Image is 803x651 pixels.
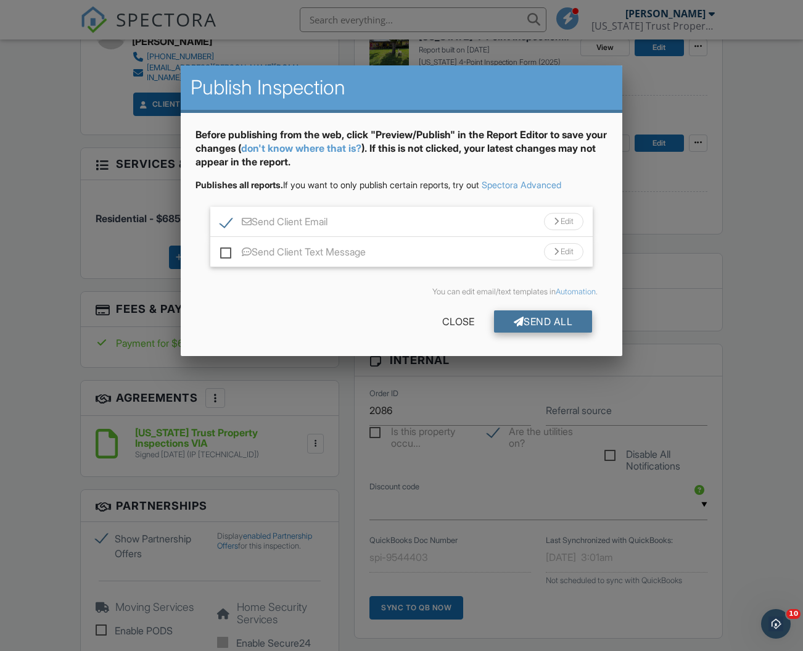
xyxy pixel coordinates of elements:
[422,310,494,333] div: Close
[191,75,612,100] h2: Publish Inspection
[556,287,596,296] a: Automation
[786,609,801,619] span: 10
[482,180,561,190] a: Spectora Advanced
[220,216,327,231] label: Send Client Email
[241,142,361,154] a: don't know where that is?
[544,213,583,230] div: Edit
[761,609,791,639] iframe: Intercom live chat
[205,287,598,297] div: You can edit email/text templates in .
[196,180,283,190] strong: Publishes all reports.
[196,180,479,190] span: If you want to only publish certain reports, try out
[220,246,366,262] label: Send Client Text Message
[196,128,607,179] div: Before publishing from the web, click "Preview/Publish" in the Report Editor to save your changes...
[544,243,583,260] div: Edit
[494,310,593,333] div: Send All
